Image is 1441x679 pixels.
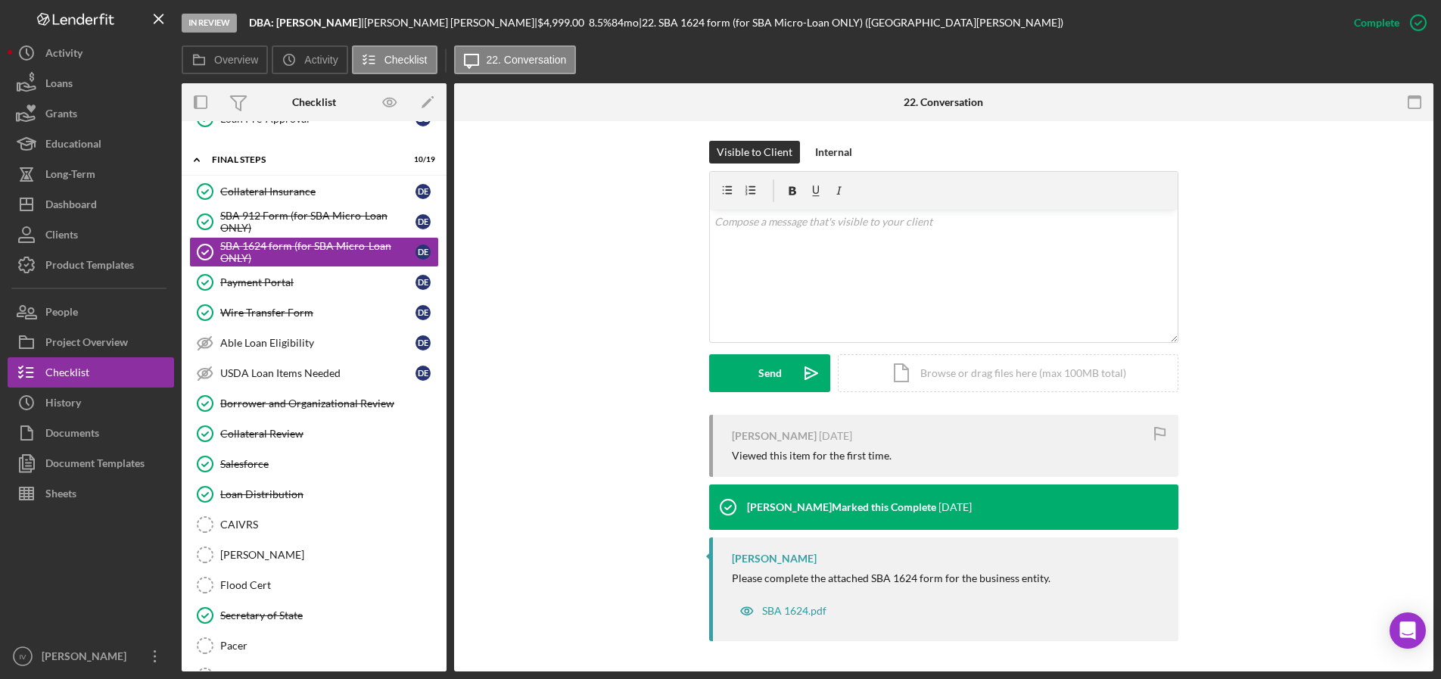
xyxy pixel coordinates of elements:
div: D E [415,366,431,381]
a: CAIVRS [189,509,439,540]
b: DBA: [PERSON_NAME] [249,16,361,29]
button: History [8,388,174,418]
div: Viewed this item for the first time. [732,450,892,462]
div: Clients [45,220,78,254]
div: Borrower and Organizational Review [220,397,438,410]
div: [PERSON_NAME] [732,553,817,565]
div: D E [415,305,431,320]
div: Visible to Client [717,141,792,164]
a: USDA Loan Items NeededDE [189,358,439,388]
div: Long-Term [45,159,95,193]
button: Checklist [8,357,174,388]
button: Grants [8,98,174,129]
div: SBA 1624.pdf [762,605,826,617]
button: Loans [8,68,174,98]
label: Activity [304,54,338,66]
button: Send [709,354,830,392]
button: Complete [1339,8,1433,38]
div: D E [415,214,431,229]
div: [PERSON_NAME] Marked this Complete [747,501,936,513]
div: | 22. SBA 1624 form (for SBA Micro-Loan ONLY) ([GEOGRAPHIC_DATA][PERSON_NAME]) [639,17,1063,29]
button: SBA 1624.pdf [732,596,834,626]
a: Document Templates [8,448,174,478]
a: Wire Transfer FormDE [189,297,439,328]
div: Salesforce [220,458,438,470]
div: Educational [45,129,101,163]
div: Checklist [45,357,89,391]
button: IV[PERSON_NAME] [8,641,174,671]
a: Loan Distribution [189,479,439,509]
button: Clients [8,220,174,250]
a: Payment PortalDE [189,267,439,297]
a: Borrower and Organizational Review [189,388,439,419]
div: D E [415,245,431,260]
button: Internal [808,141,860,164]
div: 22. Conversation [904,96,983,108]
button: People [8,297,174,327]
a: [PERSON_NAME] [189,540,439,570]
div: Project Overview [45,327,128,361]
div: Loan Distribution [220,488,438,500]
a: Collateral InsuranceDE [189,176,439,207]
div: Flood Cert [220,579,438,591]
time: 2025-07-30 14:21 [938,501,972,513]
div: Wire Transfer Form [220,307,415,319]
button: Product Templates [8,250,174,280]
a: Pacer [189,631,439,661]
button: Activity [8,38,174,68]
button: 22. Conversation [454,45,577,74]
div: Internal [815,141,852,164]
div: SBA 1624 form (for SBA Micro-Loan ONLY) [220,240,415,264]
button: Checklist [352,45,437,74]
div: Product Templates [45,250,134,284]
div: [PERSON_NAME] [PERSON_NAME] | [364,17,537,29]
div: Activity [45,38,82,72]
button: Overview [182,45,268,74]
button: Sheets [8,478,174,509]
div: D E [415,335,431,350]
div: Sheets [45,478,76,512]
a: Flood Cert [189,570,439,600]
button: Visible to Client [709,141,800,164]
a: Project Overview [8,327,174,357]
div: USDA Loan Items Needed [220,367,415,379]
div: History [45,388,81,422]
div: Payment Portal [220,276,415,288]
a: Secretary of State [189,600,439,631]
div: In Review [182,14,237,33]
a: SBA 912 Form (for SBA Micro-Loan ONLY)DE [189,207,439,237]
a: SBA 1624 form (for SBA Micro-Loan ONLY)DE [189,237,439,267]
div: Documents [45,418,99,452]
button: Educational [8,129,174,159]
a: Salesforce [189,449,439,479]
div: 10 / 19 [408,155,435,164]
div: [PERSON_NAME] [732,430,817,442]
div: Send [758,354,782,392]
div: Able Loan Eligibility [220,337,415,349]
div: FINAL STEPS [212,155,397,164]
div: Document Templates [45,448,145,482]
a: Long-Term [8,159,174,189]
div: CAIVRS [220,519,438,531]
label: Checklist [384,54,428,66]
button: Activity [272,45,347,74]
div: Collateral Insurance [220,185,415,198]
div: [PERSON_NAME] [220,549,438,561]
a: Documents [8,418,174,448]
button: Dashboard [8,189,174,220]
div: D E [415,184,431,199]
label: 22. Conversation [487,54,567,66]
a: Able Loan EligibilityDE [189,328,439,358]
div: Checklist [292,96,336,108]
time: 2025-08-01 15:01 [819,430,852,442]
div: Collateral Review [220,428,438,440]
a: Collateral Review [189,419,439,449]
